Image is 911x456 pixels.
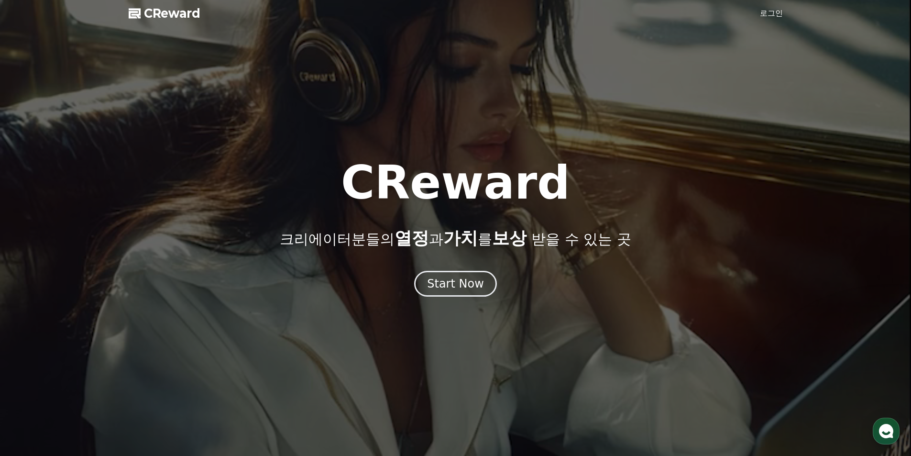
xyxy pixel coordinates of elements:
[280,229,631,248] p: 크리에이터분들의 과 를 받을 수 있는 곳
[341,160,570,206] h1: CReward
[129,6,200,21] a: CReward
[414,280,497,289] a: Start Now
[414,271,497,297] button: Start Now
[427,276,484,291] div: Start Now
[443,228,478,248] span: 가치
[144,6,200,21] span: CReward
[492,228,527,248] span: 보상
[395,228,429,248] span: 열정
[760,8,783,19] a: 로그인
